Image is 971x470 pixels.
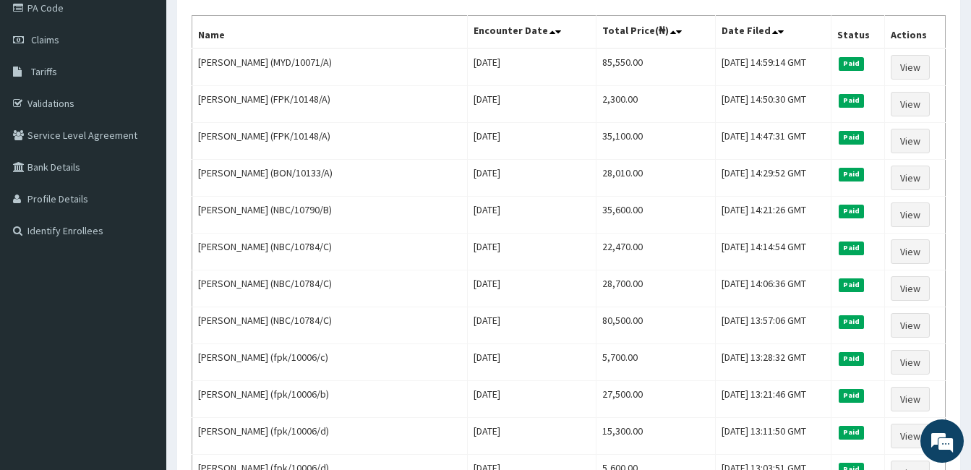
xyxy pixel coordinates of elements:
td: [DATE] [467,344,596,381]
span: Paid [839,426,865,439]
a: View [891,276,930,301]
span: Paid [839,131,865,144]
a: View [891,313,930,338]
td: 35,600.00 [596,197,716,234]
span: We're online! [84,142,200,289]
div: Minimize live chat window [237,7,272,42]
img: d_794563401_company_1708531726252_794563401 [27,72,59,108]
td: [DATE] 14:47:31 GMT [716,123,831,160]
a: View [891,202,930,227]
td: 27,500.00 [596,381,716,418]
td: 28,010.00 [596,160,716,197]
span: Paid [839,352,865,365]
td: [DATE] 14:59:14 GMT [716,48,831,86]
span: Paid [839,278,865,291]
span: Paid [839,315,865,328]
a: View [891,424,930,448]
span: Paid [839,389,865,402]
span: Tariffs [31,65,57,78]
span: Paid [839,242,865,255]
a: View [891,55,930,80]
td: [DATE] 14:21:26 GMT [716,197,831,234]
td: [PERSON_NAME] (FPK/10148/A) [192,123,468,160]
th: Date Filed [716,16,831,49]
td: 5,700.00 [596,344,716,381]
td: [PERSON_NAME] (NBC/10784/C) [192,270,468,307]
td: [DATE] 13:11:50 GMT [716,418,831,455]
td: 2,300.00 [596,86,716,123]
th: Name [192,16,468,49]
td: [DATE] [467,86,596,123]
td: [DATE] 13:21:46 GMT [716,381,831,418]
td: 28,700.00 [596,270,716,307]
div: Chat with us now [75,81,243,100]
td: [DATE] [467,381,596,418]
textarea: Type your message and hit 'Enter' [7,315,275,366]
span: Paid [839,94,865,107]
td: [DATE] 14:06:36 GMT [716,270,831,307]
a: View [891,239,930,264]
td: [PERSON_NAME] (NBC/10784/C) [192,234,468,270]
td: [DATE] [467,234,596,270]
td: [DATE] [467,48,596,86]
td: [PERSON_NAME] (BON/10133/A) [192,160,468,197]
td: [DATE] [467,270,596,307]
td: [DATE] 14:14:54 GMT [716,234,831,270]
th: Status [831,16,884,49]
td: [PERSON_NAME] (FPK/10148/A) [192,86,468,123]
td: [DATE] [467,418,596,455]
td: 85,550.00 [596,48,716,86]
a: View [891,166,930,190]
td: [PERSON_NAME] (fpk/10006/c) [192,344,468,381]
td: [PERSON_NAME] (NBC/10790/B) [192,197,468,234]
td: [DATE] 13:57:06 GMT [716,307,831,344]
td: 22,470.00 [596,234,716,270]
td: [PERSON_NAME] (NBC/10784/C) [192,307,468,344]
td: [DATE] [467,160,596,197]
span: Paid [839,168,865,181]
td: [DATE] [467,197,596,234]
th: Total Price(₦) [596,16,716,49]
a: View [891,350,930,375]
td: [DATE] 14:50:30 GMT [716,86,831,123]
td: 80,500.00 [596,307,716,344]
a: View [891,92,930,116]
td: [PERSON_NAME] (MYD/10071/A) [192,48,468,86]
span: Paid [839,57,865,70]
td: [DATE] 13:28:32 GMT [716,344,831,381]
span: Claims [31,33,59,46]
a: View [891,129,930,153]
th: Encounter Date [467,16,596,49]
td: [PERSON_NAME] (fpk/10006/b) [192,381,468,418]
td: 35,100.00 [596,123,716,160]
td: [DATE] [467,123,596,160]
span: Paid [839,205,865,218]
td: [DATE] 14:29:52 GMT [716,160,831,197]
td: 15,300.00 [596,418,716,455]
td: [DATE] [467,307,596,344]
td: [PERSON_NAME] (fpk/10006/d) [192,418,468,455]
th: Actions [884,16,946,49]
a: View [891,387,930,411]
